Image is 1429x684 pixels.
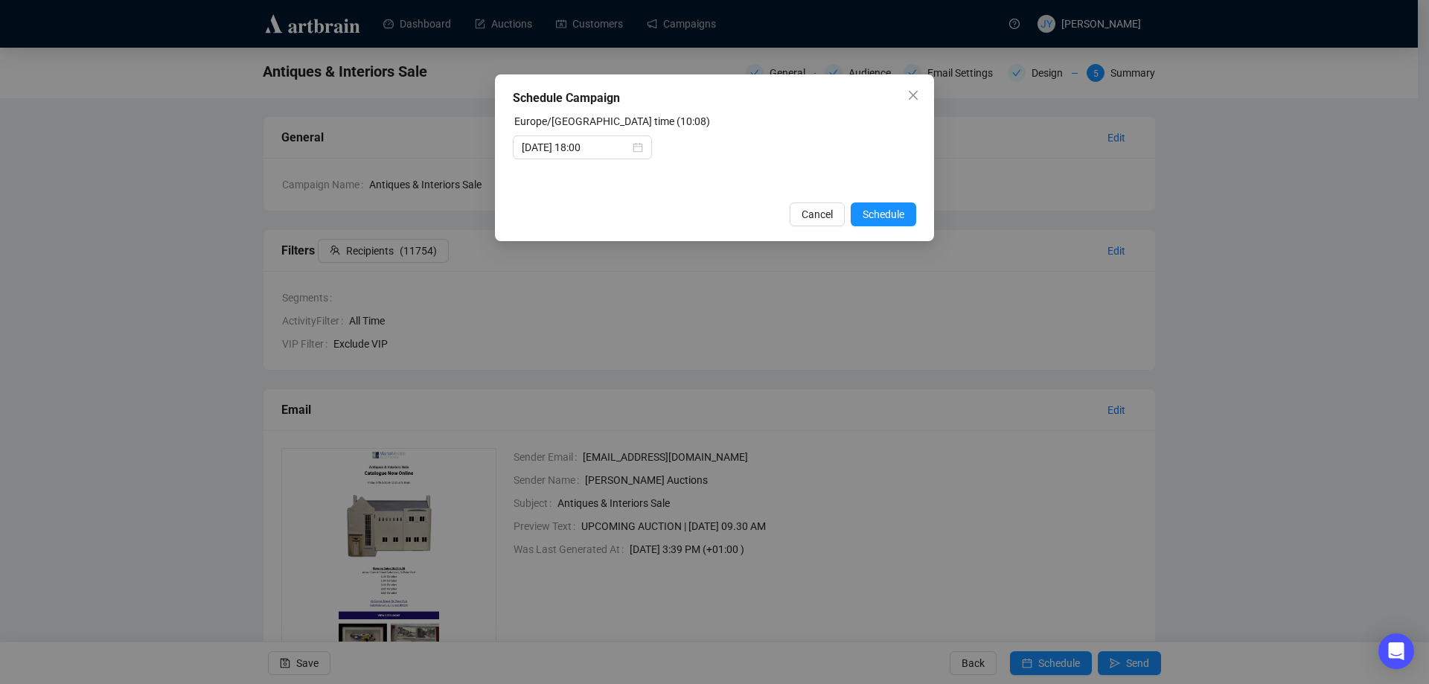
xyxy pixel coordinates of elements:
button: Schedule [851,202,916,226]
div: Schedule Campaign [513,89,916,107]
button: Close [901,83,925,107]
span: Schedule [863,206,904,223]
span: Cancel [802,206,833,223]
button: Cancel [790,202,845,226]
span: close [907,89,919,101]
input: Select date [522,139,630,156]
div: Open Intercom Messenger [1378,633,1414,669]
label: Europe/London time (10:08) [514,115,710,127]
